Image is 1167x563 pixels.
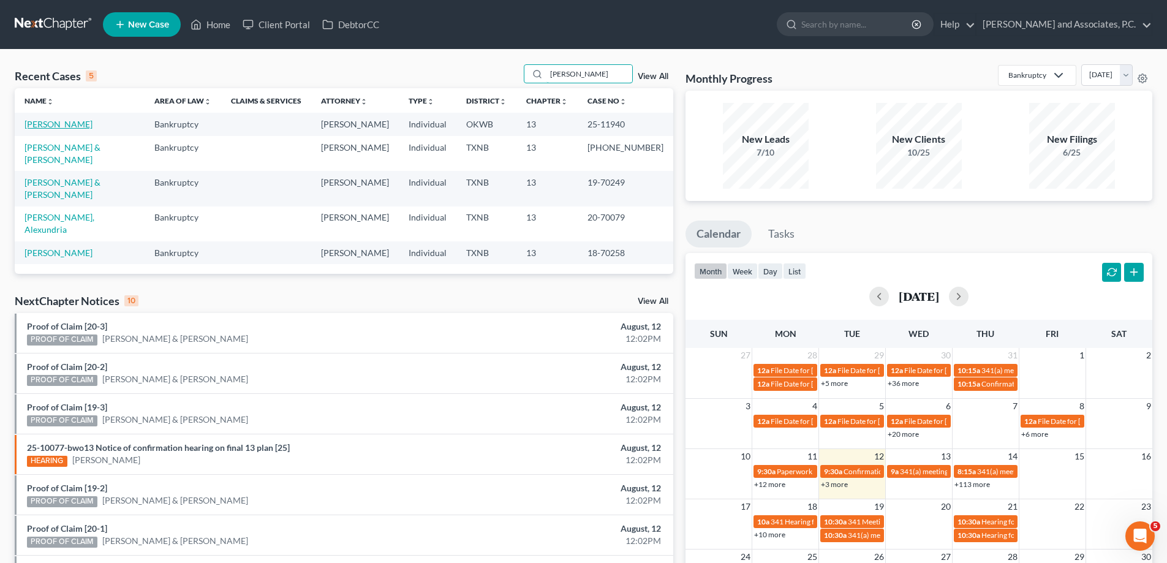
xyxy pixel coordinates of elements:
[1140,449,1152,464] span: 16
[154,96,211,105] a: Area of Lawunfold_more
[145,113,221,135] td: Bankruptcy
[124,295,138,306] div: 10
[723,132,809,146] div: New Leads
[526,96,568,105] a: Chapterunfold_more
[1046,328,1059,339] span: Fri
[694,263,727,279] button: month
[456,136,516,171] td: TXNB
[824,517,847,526] span: 10:30a
[145,241,221,264] td: Bankruptcy
[876,146,962,159] div: 10/25
[102,535,248,547] a: [PERSON_NAME] & [PERSON_NAME]
[27,415,97,426] div: PROOF OF CLAIM
[806,449,818,464] span: 11
[458,442,661,454] div: August, 12
[757,467,776,476] span: 9:30a
[458,333,661,345] div: 12:02PM
[811,399,818,414] span: 4
[587,96,627,105] a: Case Nounfold_more
[458,482,661,494] div: August, 12
[399,136,456,171] td: Individual
[758,263,783,279] button: day
[25,96,54,105] a: Nameunfold_more
[891,366,903,375] span: 12a
[145,171,221,206] td: Bankruptcy
[27,334,97,346] div: PROOF OF CLAIM
[821,480,848,489] a: +3 more
[1011,399,1019,414] span: 7
[619,98,627,105] i: unfold_more
[578,206,673,241] td: 20-70079
[775,328,796,339] span: Mon
[824,366,836,375] span: 12a
[771,366,943,375] span: File Date for [PERSON_NAME][GEOGRAPHIC_DATA]
[806,348,818,363] span: 28
[954,480,990,489] a: +113 more
[102,414,248,426] a: [PERSON_NAME] & [PERSON_NAME]
[685,221,752,247] a: Calendar
[638,72,668,81] a: View All
[25,212,94,235] a: [PERSON_NAME], Alexundria
[777,467,898,476] span: Paperwork appt for [PERSON_NAME]
[981,366,1165,375] span: 341(a) meeting for [PERSON_NAME] & [PERSON_NAME]
[399,171,456,206] td: Individual
[27,361,107,372] a: Proof of Claim [20-2]
[757,417,769,426] span: 12a
[876,132,962,146] div: New Clients
[873,449,885,464] span: 12
[1024,417,1037,426] span: 12a
[72,454,140,466] a: [PERSON_NAME]
[981,531,1097,540] span: Hearing for Total Alloy Foundry, Inc.
[977,467,1095,476] span: 341(a) meeting for [PERSON_NAME]
[891,467,899,476] span: 9a
[899,290,939,303] h2: [DATE]
[466,96,507,105] a: Districtunfold_more
[399,113,456,135] td: Individual
[516,171,578,206] td: 13
[27,537,97,548] div: PROOF OF CLAIM
[311,171,399,206] td: [PERSON_NAME]
[1145,348,1152,363] span: 2
[311,241,399,264] td: [PERSON_NAME]
[754,480,785,489] a: +12 more
[771,517,880,526] span: 341 Hearing for [PERSON_NAME]
[311,113,399,135] td: [PERSON_NAME]
[723,146,809,159] div: 7/10
[739,348,752,363] span: 27
[1006,499,1019,514] span: 21
[940,449,952,464] span: 13
[940,499,952,514] span: 20
[771,379,934,388] span: File Date for [PERSON_NAME] & [PERSON_NAME]
[1021,429,1048,439] a: +6 more
[27,483,107,493] a: Proof of Claim [19-2]
[458,454,661,466] div: 12:02PM
[578,136,673,171] td: [PHONE_NUMBER]
[801,13,913,36] input: Search by name...
[399,206,456,241] td: Individual
[204,98,211,105] i: unfold_more
[837,417,935,426] span: File Date for [PERSON_NAME]
[458,373,661,385] div: 12:02PM
[940,348,952,363] span: 30
[1073,449,1086,464] span: 15
[873,348,885,363] span: 29
[458,401,661,414] div: August, 12
[908,328,929,339] span: Wed
[821,379,848,388] a: +5 more
[221,88,311,113] th: Claims & Services
[25,177,100,200] a: [PERSON_NAME] & [PERSON_NAME]
[981,517,1097,526] span: Hearing for Total Alloy Foundry, Inc.
[516,113,578,135] td: 13
[409,96,434,105] a: Typeunfold_more
[888,429,919,439] a: +20 more
[321,96,368,105] a: Attorneyunfold_more
[757,517,769,526] span: 10a
[47,98,54,105] i: unfold_more
[837,366,935,375] span: File Date for [PERSON_NAME]
[848,531,1025,540] span: 341(a) meeting for [PERSON_NAME] [PERSON_NAME]
[27,402,107,412] a: Proof of Claim [19-3]
[25,119,93,129] a: [PERSON_NAME]
[945,399,952,414] span: 6
[15,69,97,83] div: Recent Cases
[1008,70,1046,80] div: Bankruptcy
